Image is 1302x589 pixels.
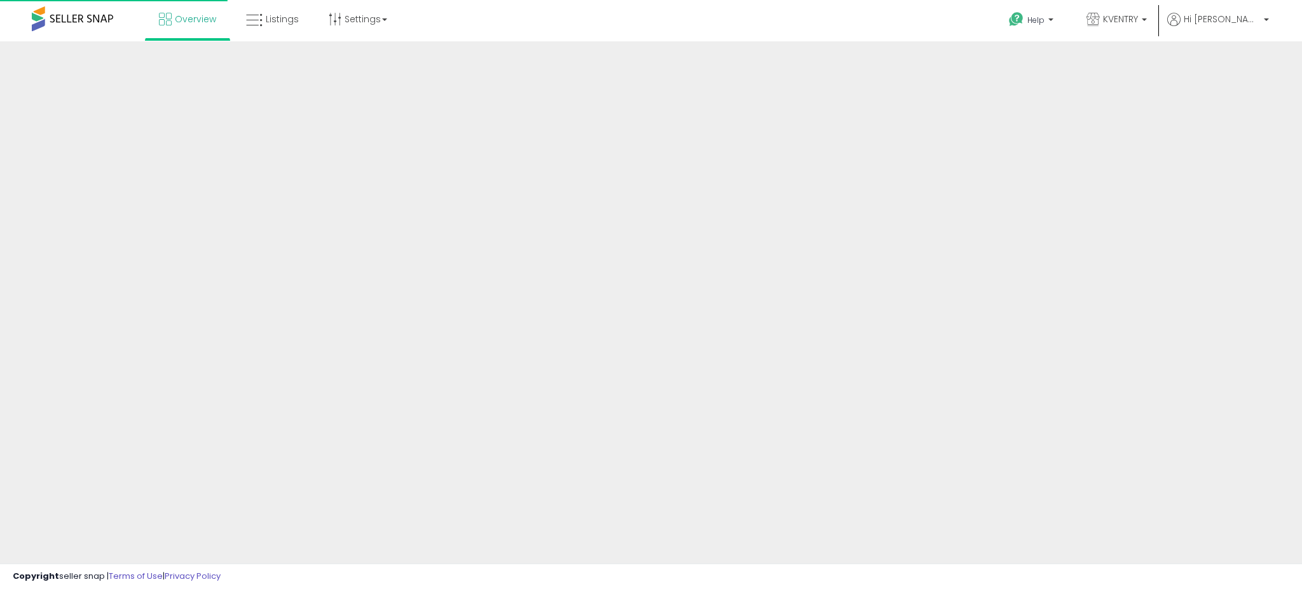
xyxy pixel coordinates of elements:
[1008,11,1024,27] i: Get Help
[1103,13,1138,25] span: KVENTRY
[175,13,216,25] span: Overview
[999,2,1066,41] a: Help
[1027,15,1045,25] span: Help
[1184,13,1260,25] span: Hi [PERSON_NAME]
[1167,13,1269,41] a: Hi [PERSON_NAME]
[266,13,299,25] span: Listings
